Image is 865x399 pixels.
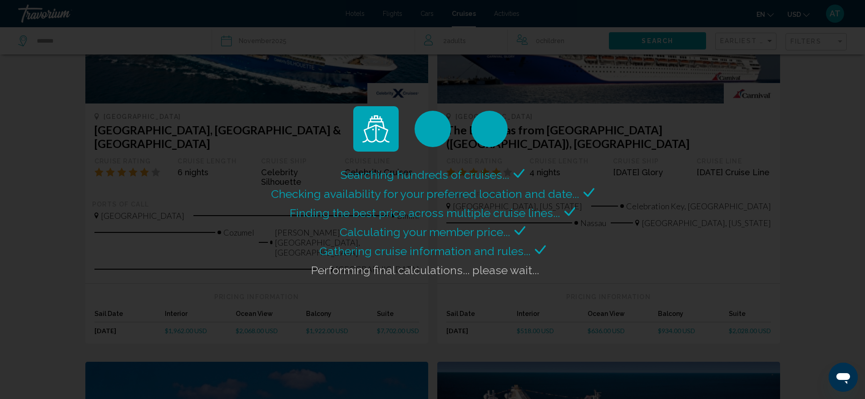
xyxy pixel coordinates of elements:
span: Performing final calculations... please wait... [311,263,539,277]
span: Gathering cruise information and rules... [319,244,530,258]
span: Checking availability for your preferred location and date... [271,187,579,201]
span: Searching hundreds of cruises... [341,168,509,182]
span: Finding the best price across multiple cruise lines... [290,206,560,220]
iframe: Button to launch messaging window [829,363,858,392]
span: Calculating your member price... [340,225,510,239]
